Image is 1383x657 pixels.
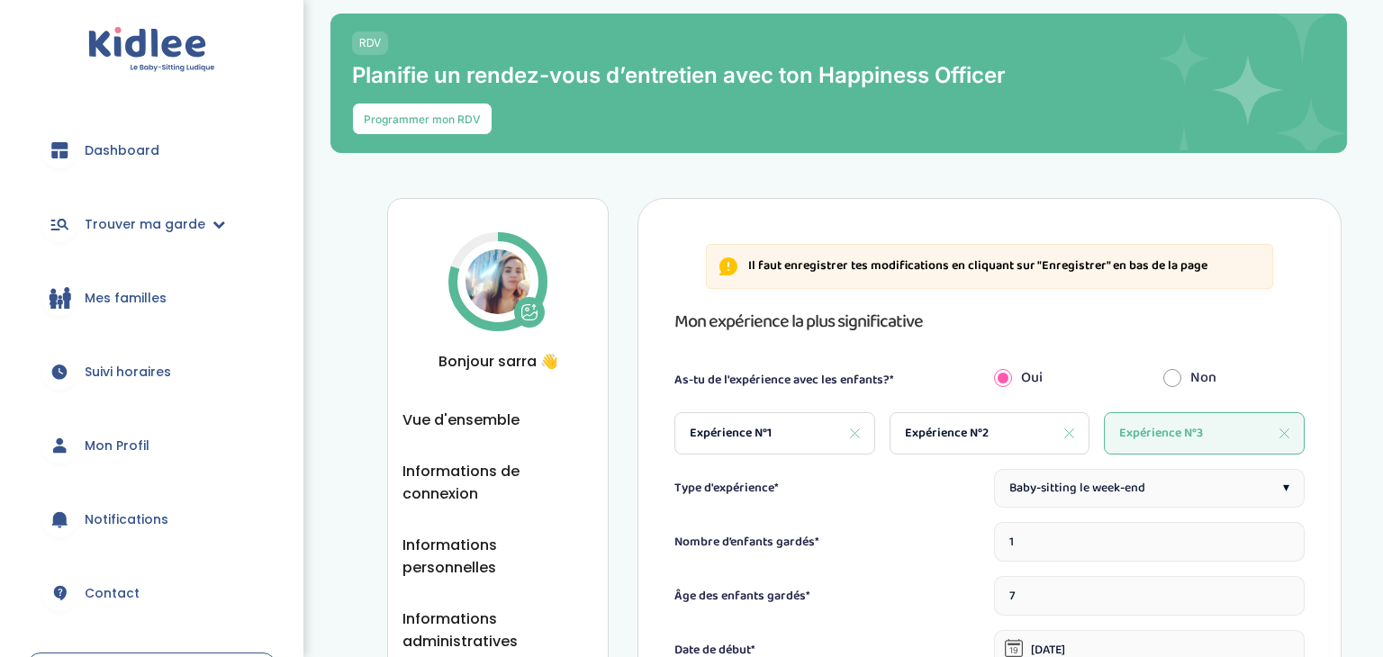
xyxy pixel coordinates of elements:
[674,479,779,498] label: Type d'expérience*
[690,424,772,443] span: Expérience N°1
[402,534,593,579] button: Informations personnelles
[27,339,276,404] a: Suivi horaires
[27,192,276,256] a: Trouver ma garde
[674,587,810,606] label: Âge des enfants gardés*
[27,118,276,183] a: Dashboard
[27,487,276,552] a: Notifications
[352,103,493,135] button: Programmer mon RDV
[88,27,215,73] img: logo.svg
[402,607,593,652] button: Informations administratives
[981,358,1149,398] div: Oui
[905,424,989,443] span: Expérience N°2
[402,409,520,431] button: Vue d'ensemble
[1150,358,1318,398] div: Non
[674,307,923,336] span: Mon expérience la plus significative
[994,576,1305,616] input: Age
[85,510,168,529] span: Notifications
[352,62,1325,88] p: Planifie un rendez-vous d’entretien avec ton Happiness Officer
[27,561,276,625] a: Contact
[748,257,1207,275] p: Il faut enregistrer tes modifications en cliquant sur "Enregistrer" en bas de la page
[85,363,171,382] span: Suivi horaires
[85,289,167,308] span: Mes familles
[402,350,593,373] span: Bonjour sarra 👋
[85,436,149,455] span: Mon Profil
[1009,479,1145,498] span: Baby-sitting le week-end
[27,413,276,478] a: Mon Profil
[27,265,276,330] a: Mes familles
[402,460,593,505] button: Informations de connexion
[85,215,205,234] span: Trouver ma garde
[466,249,530,314] img: Avatar
[1119,424,1203,443] span: Expérience N°3
[85,584,140,603] span: Contact
[1283,479,1289,498] span: ▾
[994,522,1305,562] input: Nombre d’enfants gardés
[674,371,894,390] label: As-tu de l'expérience avec les enfants?*
[352,31,388,55] span: RDV
[85,141,159,160] span: Dashboard
[674,533,819,552] label: Nombre d’enfants gardés*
